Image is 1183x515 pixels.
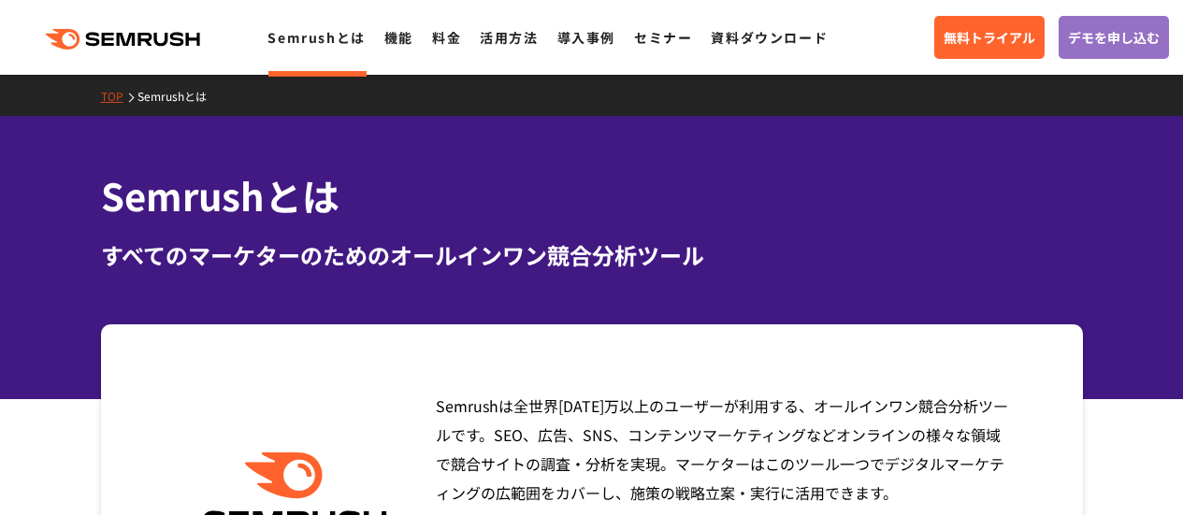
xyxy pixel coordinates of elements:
span: 無料トライアル [944,27,1035,48]
a: Semrushとは [267,28,365,47]
a: 機能 [384,28,413,47]
a: 活用方法 [480,28,538,47]
div: すべてのマーケターのためのオールインワン競合分析ツール [101,238,1083,272]
h1: Semrushとは [101,168,1083,223]
a: デモを申し込む [1059,16,1169,59]
a: セミナー [634,28,692,47]
span: デモを申し込む [1068,27,1160,48]
a: 料金 [432,28,461,47]
a: Semrushとは [137,88,221,104]
a: TOP [101,88,137,104]
a: 無料トライアル [934,16,1045,59]
a: 資料ダウンロード [711,28,828,47]
a: 導入事例 [557,28,615,47]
